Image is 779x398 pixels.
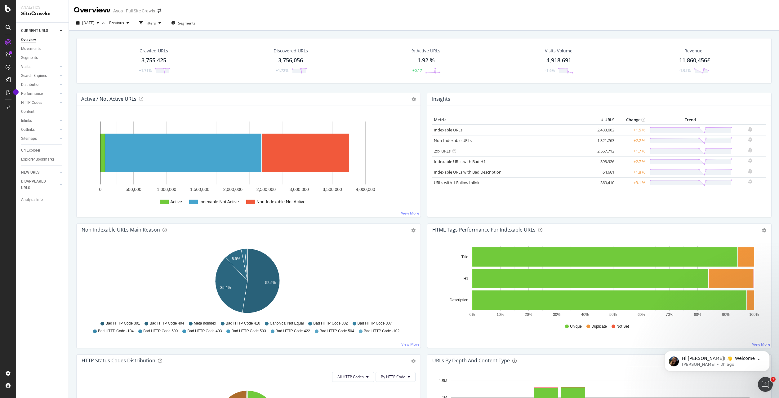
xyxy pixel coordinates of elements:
th: Change [616,115,647,125]
button: [DATE] [74,18,102,28]
a: Explorer Bookmarks [21,156,64,163]
text: 40% [581,312,589,317]
div: Asos - Full Site Crawls [113,8,155,14]
span: Bad HTTP Code 500 [143,329,178,334]
div: bell-plus [748,137,752,142]
div: Tooltip anchor [13,89,19,95]
div: Distribution [21,82,41,88]
div: URLs by Depth and Content Type [432,357,510,364]
span: Previous [107,20,124,25]
button: Segments [169,18,198,28]
div: bell-plus [748,169,752,174]
text: 30% [553,312,560,317]
span: 1 [771,377,776,382]
text: Description [450,298,468,302]
div: CURRENT URLS [21,28,48,34]
div: bell-plus [748,148,752,153]
div: Visits [21,64,30,70]
div: Sitemaps [21,135,37,142]
button: Filters [137,18,163,28]
text: 0% [470,312,475,317]
div: 3,755,425 [141,56,166,64]
div: HTTP Status Codes Distribution [82,357,155,364]
td: 1,321,763 [591,135,616,146]
span: All HTTP Codes [337,374,364,379]
text: Indexable Not Active [199,199,239,204]
div: Visits Volume [545,48,572,54]
div: arrow-right-arrow-left [158,9,161,13]
text: 1,500,000 [190,187,209,192]
span: Bad HTTP Code 410 [226,321,260,326]
div: bell-plus [748,127,752,132]
div: Search Engines [21,73,47,79]
text: 80% [694,312,701,317]
div: Overview [74,5,111,15]
text: 50% [609,312,617,317]
a: URLs with 1 Follow Inlink [434,180,479,185]
a: Url Explorer [21,147,64,154]
span: Bad HTTP Code 504 [320,329,354,334]
a: Indexable URLs [434,127,462,133]
a: Outlinks [21,126,58,133]
text: 90% [722,312,730,317]
span: Bad HTTP Code 422 [276,329,310,334]
text: 4,000,000 [356,187,375,192]
text: H1 [464,276,469,281]
span: Hi [PERSON_NAME]! 👋 Welcome to Botify chat support! Have a question? Reply to this message and ou... [27,18,107,54]
text: 60% [638,312,645,317]
td: +1.5 % [616,125,647,135]
div: Discovered URLs [274,48,308,54]
span: Bad HTTP Code 403 [187,329,222,334]
span: Meta noindex [194,321,216,326]
div: +1.72% [276,68,288,73]
a: Visits [21,64,58,70]
iframe: Intercom live chat [758,377,773,392]
a: View More [401,342,420,347]
text: 52.5% [265,281,276,285]
text: Active [170,199,182,204]
span: Bad HTTP Code 307 [358,321,392,326]
div: HTML Tags Performance for Indexable URLs [432,227,536,233]
span: Bad HTTP Code -102 [364,329,399,334]
a: Content [21,108,64,115]
text: 100% [749,312,759,317]
span: vs [102,20,107,25]
div: bell-plus [748,158,752,163]
a: Search Engines [21,73,58,79]
a: Movements [21,46,64,52]
span: Bad HTTP Code 404 [149,321,184,326]
span: Unique [570,324,582,329]
button: By HTTP Code [376,372,416,382]
div: 4,918,691 [546,56,571,64]
th: Trend [647,115,734,125]
span: 11,860,456£ [679,56,710,64]
a: Indexable URLs with Bad H1 [434,159,486,164]
div: Explorer Bookmarks [21,156,55,163]
td: 64,661 [591,167,616,177]
text: 3,500,000 [323,187,342,192]
div: A chart. [432,246,764,318]
iframe: Intercom notifications message [655,338,779,381]
a: Non-Indexable URLs [434,138,472,143]
div: Analysis Info [21,197,43,203]
div: DISAPPEARED URLS [21,178,52,191]
button: Previous [107,18,131,28]
div: % Active URLs [412,48,440,54]
td: +2.7 % [616,156,647,167]
text: Title [461,255,469,259]
div: gear [411,359,416,363]
div: A chart. [82,246,413,318]
div: Url Explorer [21,147,40,154]
div: gear [762,228,766,232]
td: +2.2 % [616,135,647,146]
text: 1,000,000 [157,187,176,192]
div: NEW URLS [21,169,39,176]
span: Segments [178,20,195,26]
div: Crawled URLs [140,48,168,54]
div: +0.17 [412,68,422,73]
span: Duplicate [591,324,607,329]
div: -1.6% [545,68,555,73]
a: HTTP Codes [21,99,58,106]
td: 369,410 [591,177,616,188]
